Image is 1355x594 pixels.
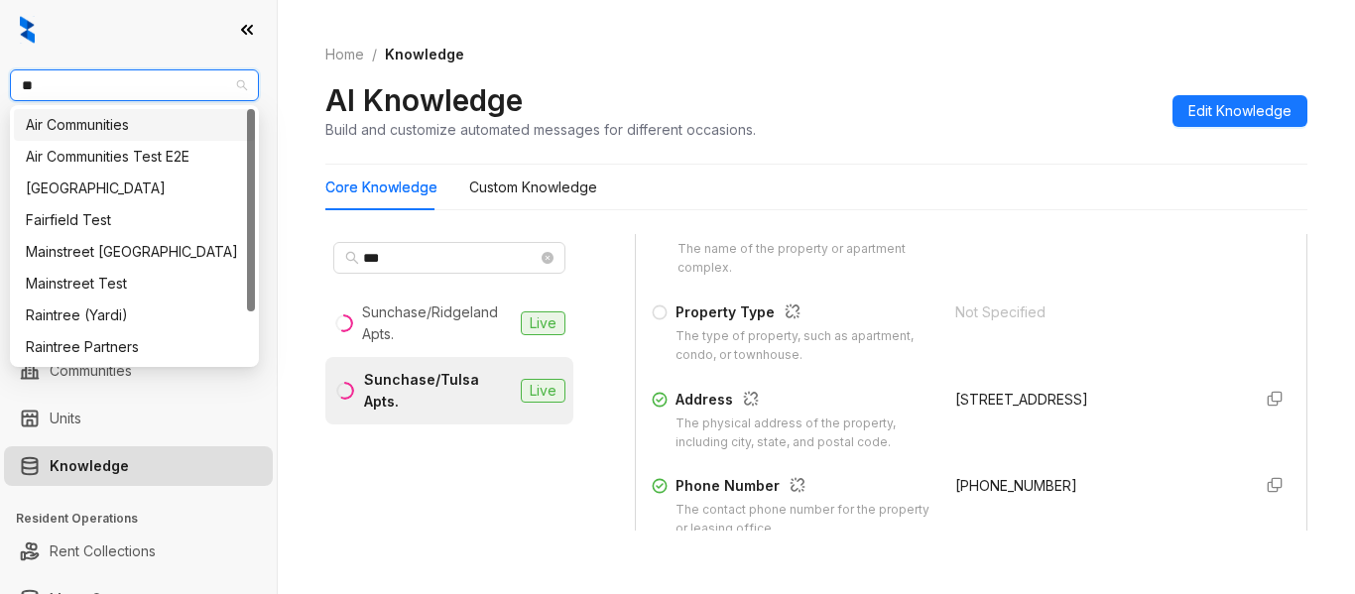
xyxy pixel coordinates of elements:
a: Home [321,44,368,65]
div: Sunchase/Tulsa Apts. [364,369,513,413]
span: search [345,251,359,265]
a: Communities [50,351,132,391]
div: Raintree Partners [14,331,255,363]
span: close-circle [542,252,554,264]
div: Address [676,389,931,415]
div: Custom Knowledge [469,177,597,198]
a: Rent Collections [50,532,156,571]
h2: AI Knowledge [325,81,523,119]
div: [STREET_ADDRESS] [955,389,1235,411]
img: logo [20,16,35,44]
li: Leasing [4,218,273,258]
div: Property Type [676,301,931,327]
div: Sunchase/Ridgeland Apts. [362,301,513,345]
span: Knowledge [385,46,464,62]
li: Units [4,399,273,438]
span: Live [521,311,565,335]
div: The physical address of the property, including city, state, and postal code. [676,415,931,452]
div: Not Specified [955,301,1235,323]
li: Leads [4,133,273,173]
div: Mainstreet [GEOGRAPHIC_DATA] [26,241,243,263]
li: / [372,44,377,65]
div: The type of property, such as apartment, condo, or townhouse. [676,327,931,365]
span: Live [521,379,565,403]
button: Edit Knowledge [1172,95,1307,127]
div: Air Communities [14,109,255,141]
div: Fairfield Test [14,204,255,236]
div: Fairfield [14,173,255,204]
div: Air Communities Test E2E [26,146,243,168]
div: Mainstreet Test [14,268,255,299]
a: Units [50,399,81,438]
li: Communities [4,351,273,391]
span: [PHONE_NUMBER] [955,477,1077,494]
li: Knowledge [4,446,273,486]
div: Mainstreet Canada [14,236,255,268]
div: Air Communities [26,114,243,136]
h3: Resident Operations [16,510,277,528]
li: Collections [4,266,273,305]
div: Fairfield Test [26,209,243,231]
div: Raintree Partners [26,336,243,358]
div: Raintree (Yardi) [26,304,243,326]
div: Raintree (Yardi) [14,299,255,331]
div: Mainstreet Test [26,273,243,295]
div: Air Communities Test E2E [14,141,255,173]
div: Build and customize automated messages for different occasions. [325,119,756,140]
div: Core Knowledge [325,177,437,198]
span: Edit Knowledge [1188,100,1292,122]
li: Rent Collections [4,532,273,571]
div: The contact phone number for the property or leasing office. [676,501,931,538]
div: The name of the property or apartment complex. [677,240,931,278]
div: [GEOGRAPHIC_DATA] [26,178,243,199]
div: Phone Number [676,475,931,501]
a: Knowledge [50,446,129,486]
